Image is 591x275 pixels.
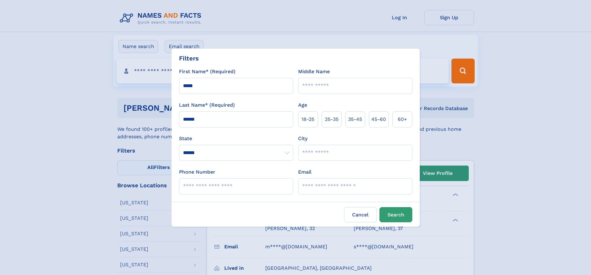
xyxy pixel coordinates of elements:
[179,168,215,176] label: Phone Number
[179,101,235,109] label: Last Name* (Required)
[298,68,330,75] label: Middle Name
[179,135,293,142] label: State
[298,135,307,142] label: City
[298,168,311,176] label: Email
[379,207,412,222] button: Search
[325,116,338,123] span: 25‑35
[371,116,386,123] span: 45‑60
[302,116,314,123] span: 18‑25
[398,116,407,123] span: 60+
[348,116,362,123] span: 35‑45
[179,54,199,63] div: Filters
[179,68,235,75] label: First Name* (Required)
[344,207,377,222] label: Cancel
[298,101,307,109] label: Age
